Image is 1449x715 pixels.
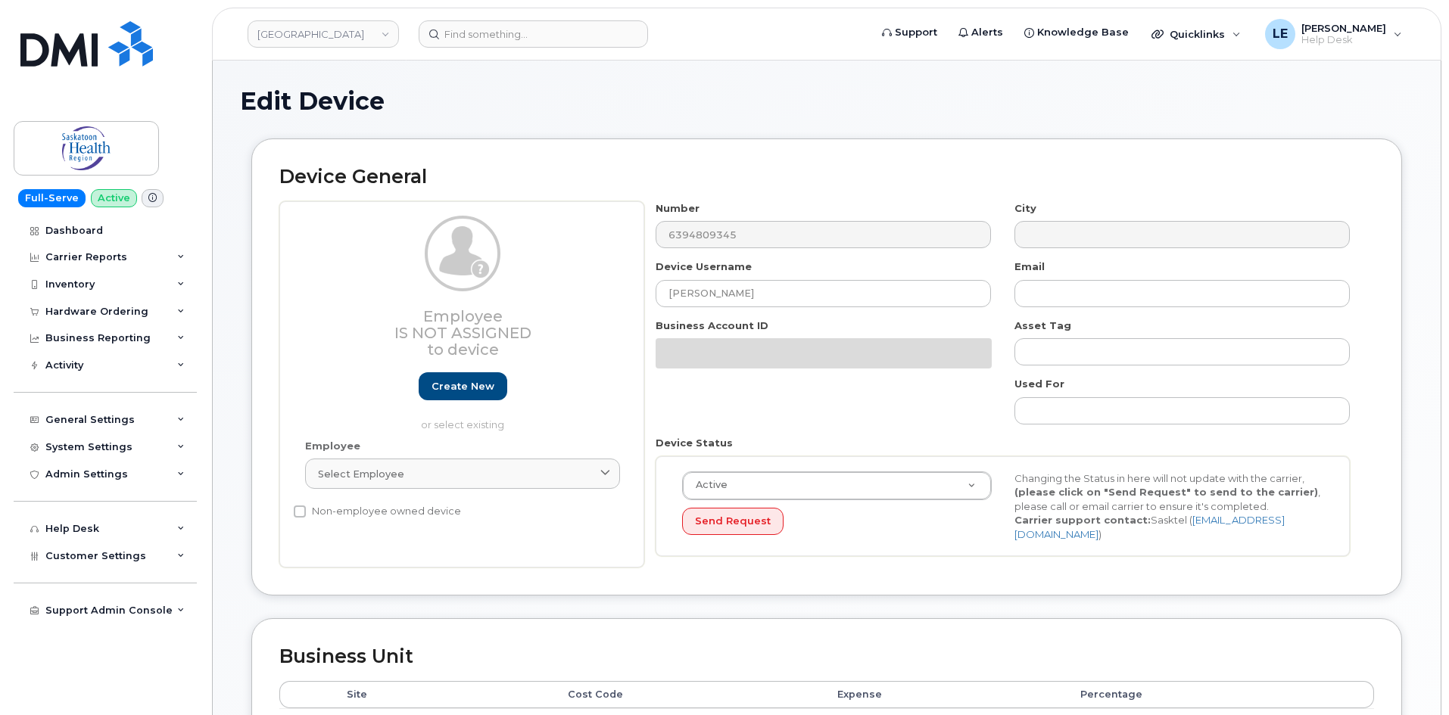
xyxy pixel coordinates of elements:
[240,88,1413,114] h1: Edit Device
[824,681,1067,708] th: Expense
[1014,514,1151,526] strong: Carrier support contact:
[656,260,752,274] label: Device Username
[279,166,1374,188] h2: Device General
[554,681,824,708] th: Cost Code
[1014,486,1318,498] strong: (please click on "Send Request" to send to the carrier)
[305,308,620,358] h3: Employee
[682,508,784,536] button: Send Request
[279,646,1374,667] h2: Business Unit
[1067,681,1260,708] th: Percentage
[294,505,306,518] input: Non-employee owned device
[305,439,360,453] label: Employee
[427,340,499,359] span: to device
[656,436,733,450] label: Device Status
[687,478,728,492] span: Active
[1003,471,1335,542] div: Changing the Status in here will not update with the carrier, , please call or email carrier to e...
[333,681,554,708] th: Site
[1014,260,1045,274] label: Email
[1014,377,1064,391] label: Used For
[318,467,404,481] span: Select employee
[305,459,620,489] a: Select employee
[656,201,700,216] label: Number
[305,418,620,432] p: or select existing
[394,324,531,342] span: Is not assigned
[294,502,461,521] label: Non-employee owned device
[683,472,991,499] a: Active
[419,372,507,400] a: Create new
[1014,319,1071,333] label: Asset Tag
[1014,514,1285,540] a: [EMAIL_ADDRESS][DOMAIN_NAME]
[1014,201,1036,216] label: City
[656,319,768,333] label: Business Account ID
